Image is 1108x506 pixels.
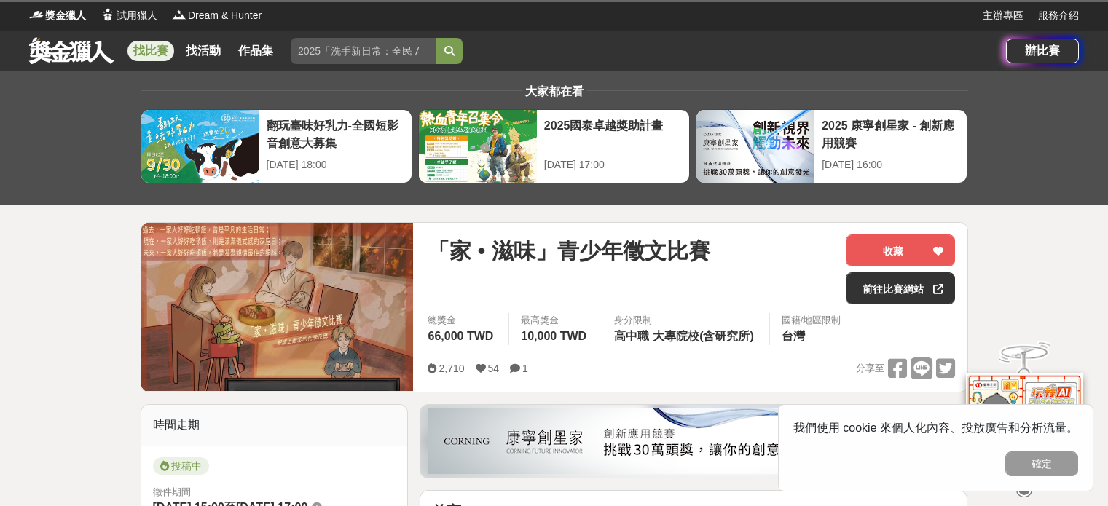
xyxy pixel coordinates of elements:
span: 2,710 [439,363,464,374]
a: 找比賽 [127,41,174,61]
span: 10,000 TWD [521,330,586,342]
div: 翻玩臺味好乳力-全國短影音創意大募集 [267,117,404,150]
span: 我們使用 cookie 來個人化內容、投放廣告和分析流量。 [793,422,1078,434]
div: 2025國泰卓越獎助計畫 [544,117,682,150]
span: 高中職 [614,330,649,342]
a: Logo試用獵人 [101,8,157,23]
img: Logo [29,7,44,22]
a: 辦比賽 [1006,39,1079,63]
a: 找活動 [180,41,227,61]
span: 「家 • 滋味」青少年徵文比賽 [428,234,710,267]
span: Dream & Hunter [188,8,262,23]
span: 總獎金 [428,313,497,328]
img: be6ed63e-7b41-4cb8-917a-a53bd949b1b4.png [428,408,959,474]
div: 2025 康寧創星家 - 創新應用競賽 [822,117,959,150]
span: 最高獎金 [521,313,590,328]
span: 試用獵人 [117,8,157,23]
a: 2025國泰卓越獎助計畫[DATE] 17:00 [418,109,690,183]
span: 徵件期間 [153,486,191,497]
img: Cover Image [141,223,414,391]
span: 54 [488,363,500,374]
a: 翻玩臺味好乳力-全國短影音創意大募集[DATE] 18:00 [141,109,412,183]
div: [DATE] 18:00 [267,157,404,173]
div: 身分限制 [614,313,758,328]
a: 主辦專區 [983,8,1023,23]
span: 66,000 TWD [428,330,493,342]
div: [DATE] 16:00 [822,157,959,173]
span: 獎金獵人 [45,8,86,23]
a: LogoDream & Hunter [172,8,262,23]
span: 台灣 [782,330,805,342]
span: 1 [522,363,528,374]
a: Logo獎金獵人 [29,8,86,23]
div: 國籍/地區限制 [782,313,841,328]
a: 服務介紹 [1038,8,1079,23]
span: 大專院校(含研究所) [653,330,754,342]
span: 大家都在看 [522,85,587,98]
input: 2025「洗手新日常：全民 ALL IN」洗手歌全台徵選 [291,38,436,64]
span: 投稿中 [153,457,209,475]
div: [DATE] 17:00 [544,157,682,173]
button: 確定 [1005,451,1078,476]
button: 收藏 [846,234,955,266]
div: 時間走期 [141,405,408,446]
a: 作品集 [232,41,279,61]
a: 前往比賽網站 [846,272,955,304]
span: 分享至 [856,357,884,379]
img: d2146d9a-e6f6-4337-9592-8cefde37ba6b.png [966,367,1083,464]
img: Logo [172,7,186,22]
img: Logo [101,7,115,22]
a: 2025 康寧創星家 - 創新應用競賽[DATE] 16:00 [696,109,967,183]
